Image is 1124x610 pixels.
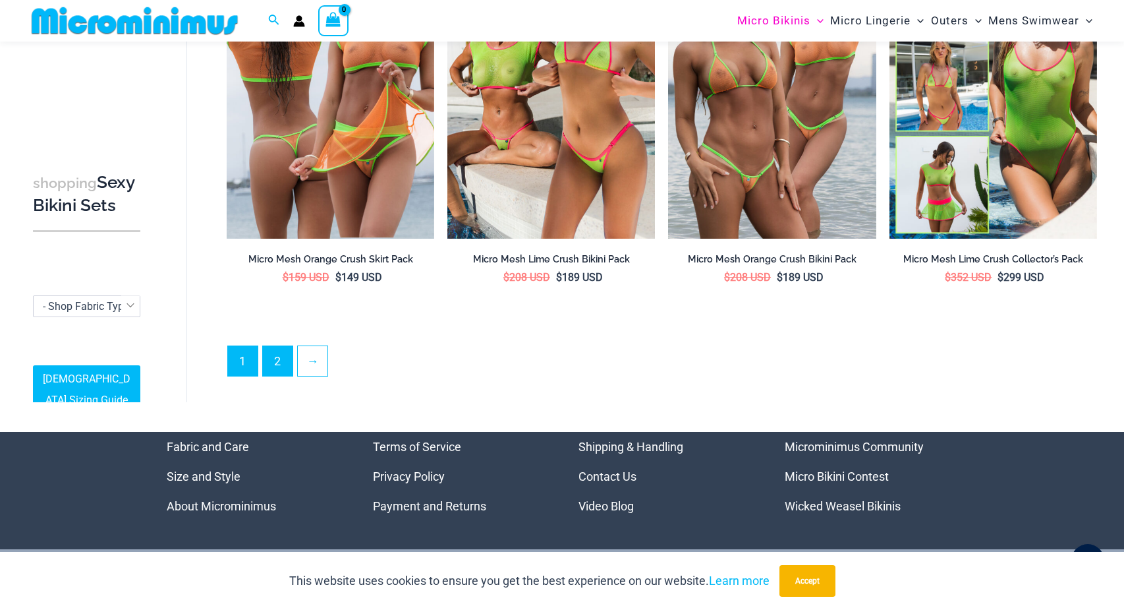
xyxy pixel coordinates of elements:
span: $ [335,271,341,284]
a: [DEMOGRAPHIC_DATA] Sizing Guide [33,365,140,414]
a: Micro Mesh Lime Crush Collector’s Pack [889,253,1097,270]
p: This website uses cookies to ensure you get the best experience on our website. [289,571,770,591]
span: Menu Toggle [1079,4,1092,38]
a: → [298,346,327,376]
nav: Menu [785,432,958,521]
h3: Sexy Bikini Sets [33,171,140,217]
a: Terms of Service [373,440,461,454]
span: - Shop Fabric Type [34,296,140,317]
a: Micro Mesh Orange Crush Skirt Pack [227,253,434,270]
a: Privacy Policy [373,470,445,483]
a: Micro Mesh Lime Crush Bikini Pack [447,253,655,270]
a: Micro Mesh Orange Crush Bikini Pack [668,253,876,270]
a: Payment and Returns [373,499,486,513]
span: - Shop Fabric Type [43,300,129,313]
a: Microminimus Community [785,440,924,454]
button: Accept [779,565,835,597]
aside: Footer Widget 1 [167,432,340,521]
span: Menu Toggle [810,4,824,38]
aside: Footer Widget 2 [373,432,546,521]
bdi: 189 USD [556,271,603,284]
span: $ [945,271,951,284]
a: About Microminimus [167,499,276,513]
a: Page 2 [263,346,293,376]
bdi: 208 USD [724,271,771,284]
span: Outers [931,4,969,38]
span: Page 1 [228,346,258,376]
nav: Menu [373,432,546,521]
span: shopping [33,175,97,191]
aside: Footer Widget 4 [785,432,958,521]
img: MM SHOP LOGO FLAT [26,6,243,36]
span: Micro Lingerie [830,4,911,38]
a: Search icon link [268,13,280,29]
a: Size and Style [167,470,240,483]
h2: Micro Mesh Lime Crush Bikini Pack [447,253,655,266]
nav: Site Navigation [732,2,1098,40]
span: Mens Swimwear [988,4,1079,38]
a: View Shopping Cart, empty [318,5,349,36]
a: Micro LingerieMenu ToggleMenu Toggle [827,4,927,38]
bdi: 299 USD [998,271,1044,284]
span: $ [283,271,289,284]
a: Shipping & Handling [578,440,683,454]
span: Menu Toggle [911,4,924,38]
a: Micro BikinisMenu ToggleMenu Toggle [734,4,827,38]
span: $ [556,271,562,284]
span: Micro Bikinis [737,4,810,38]
a: Video Blog [578,499,634,513]
a: Wicked Weasel Bikinis [785,499,901,513]
bdi: 159 USD [283,271,329,284]
span: $ [724,271,730,284]
a: Account icon link [293,15,305,27]
a: Contact Us [578,470,636,483]
span: $ [777,271,783,284]
h2: Micro Mesh Orange Crush Bikini Pack [668,253,876,266]
nav: Menu [167,432,340,521]
bdi: 149 USD [335,271,382,284]
aside: Footer Widget 3 [578,432,752,521]
span: $ [998,271,1003,284]
bdi: 208 USD [503,271,550,284]
bdi: 189 USD [777,271,824,284]
a: Mens SwimwearMenu ToggleMenu Toggle [985,4,1096,38]
a: Micro Bikini Contest [785,470,889,483]
bdi: 352 USD [945,271,992,284]
h2: Micro Mesh Lime Crush Collector’s Pack [889,253,1097,266]
nav: Menu [578,432,752,521]
nav: Product Pagination [227,346,1097,384]
span: - Shop Fabric Type [33,295,140,317]
h2: Micro Mesh Orange Crush Skirt Pack [227,253,434,266]
a: Fabric and Care [167,440,249,454]
a: OutersMenu ToggleMenu Toggle [928,4,985,38]
a: Learn more [709,574,770,588]
span: Menu Toggle [969,4,982,38]
span: $ [503,271,509,284]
